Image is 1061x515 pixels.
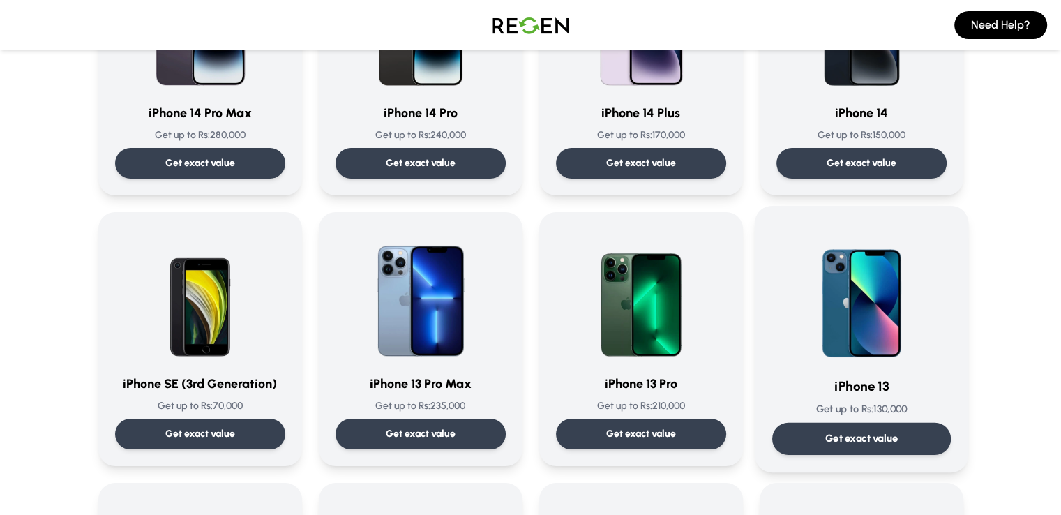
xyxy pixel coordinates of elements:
[574,229,708,363] img: iPhone 13 Pro
[954,11,1047,39] button: Need Help?
[115,374,285,394] h3: iPhone SE (3rd Generation)
[386,156,456,170] p: Get exact value
[354,229,488,363] img: iPhone 13 Pro Max
[827,156,896,170] p: Get exact value
[133,229,267,363] img: iPhone SE (3rd Generation)
[556,374,726,394] h3: iPhone 13 Pro
[791,223,932,364] img: iPhone 13
[482,6,580,45] img: Logo
[336,103,506,123] h3: iPhone 14 Pro
[556,103,726,123] h3: iPhone 14 Plus
[772,402,950,417] p: Get up to Rs: 130,000
[165,156,235,170] p: Get exact value
[336,374,506,394] h3: iPhone 13 Pro Max
[115,103,285,123] h3: iPhone 14 Pro Max
[165,427,235,441] p: Get exact value
[825,431,898,446] p: Get exact value
[776,103,947,123] h3: iPhone 14
[336,399,506,413] p: Get up to Rs: 235,000
[772,376,950,396] h3: iPhone 13
[606,427,676,441] p: Get exact value
[336,128,506,142] p: Get up to Rs: 240,000
[115,128,285,142] p: Get up to Rs: 280,000
[606,156,676,170] p: Get exact value
[115,399,285,413] p: Get up to Rs: 70,000
[556,399,726,413] p: Get up to Rs: 210,000
[776,128,947,142] p: Get up to Rs: 150,000
[556,128,726,142] p: Get up to Rs: 170,000
[386,427,456,441] p: Get exact value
